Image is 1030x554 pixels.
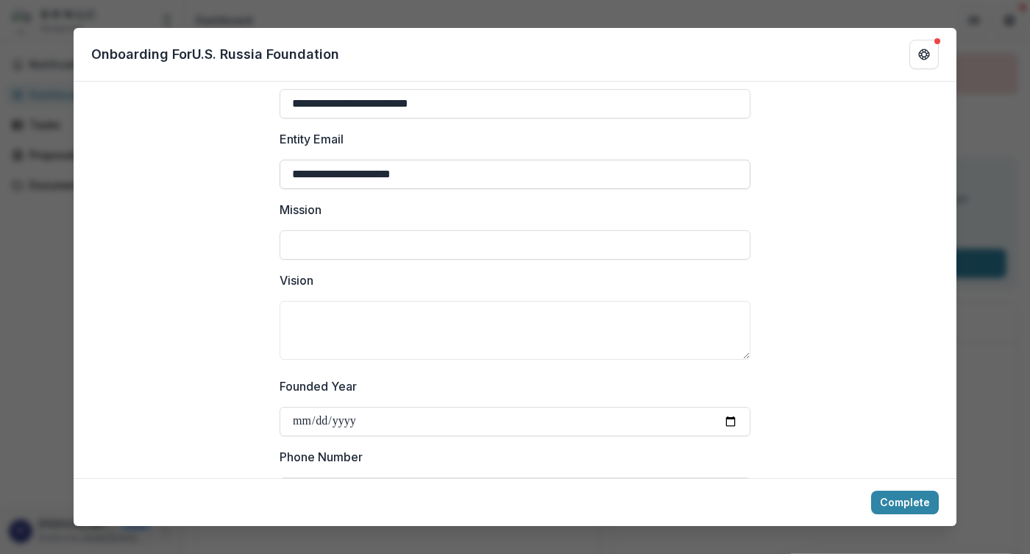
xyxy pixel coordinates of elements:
button: Get Help [909,40,939,69]
p: Phone Number [280,448,363,466]
p: Mission [280,201,322,219]
p: Founded Year [280,377,357,395]
p: Vision [280,271,313,289]
p: Onboarding For U.S. Russia Foundation [91,44,339,64]
button: Complete [871,491,939,514]
p: Entity Email [280,130,344,148]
